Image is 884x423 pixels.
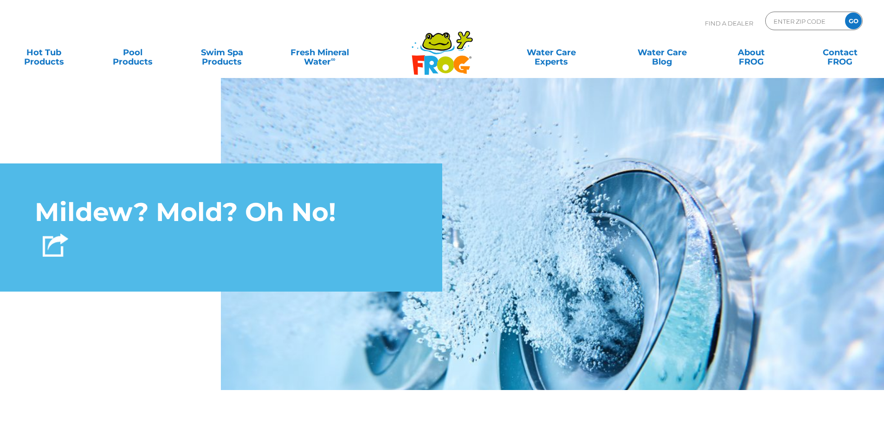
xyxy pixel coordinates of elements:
[806,43,875,62] a: ContactFROG
[276,43,363,62] a: Fresh MineralWater∞
[331,55,336,63] sup: ∞
[98,43,168,62] a: PoolProducts
[627,43,697,62] a: Water CareBlog
[716,43,786,62] a: AboutFROG
[407,19,478,75] img: Frog Products Logo
[187,43,257,62] a: Swim SpaProducts
[705,12,753,35] p: Find A Dealer
[845,13,862,29] input: GO
[495,43,607,62] a: Water CareExperts
[9,43,78,62] a: Hot TubProducts
[43,234,68,257] img: Share
[35,198,407,227] h1: Mildew? Mold? Oh No!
